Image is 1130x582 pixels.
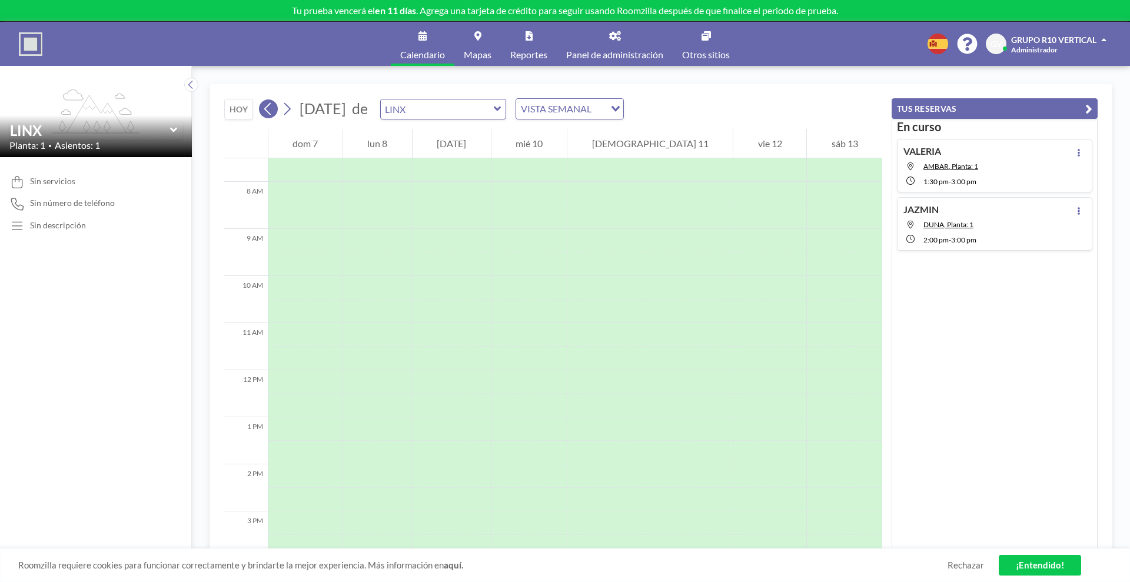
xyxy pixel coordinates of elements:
[224,511,268,558] div: 3 PM
[343,129,412,158] div: lun 8
[18,560,948,571] span: Roomzilla requiere cookies para funcionar correctamente y brindarte la mejor experiencia. Más inf...
[19,32,42,56] img: organization-logo
[491,129,567,158] div: mié 10
[224,323,268,370] div: 11 AM
[30,220,86,231] div: Sin descripción
[224,229,268,276] div: 9 AM
[464,50,491,59] span: Mapas
[413,129,491,158] div: [DATE]
[595,101,604,117] input: Search for option
[923,235,949,244] span: 2:00 PM
[673,22,739,66] a: Otros sitios
[224,370,268,417] div: 12 PM
[951,235,976,244] span: 3:00 PM
[510,50,547,59] span: Reportes
[400,50,445,59] span: Calendario
[923,177,949,186] span: 1:30 PM
[224,464,268,511] div: 2 PM
[454,22,501,66] a: Mapas
[1011,45,1058,54] span: Administrador
[1011,35,1096,45] span: GRUPO R10 VERTICAL
[268,129,343,158] div: dom 7
[897,119,1092,134] h3: En curso
[300,99,346,117] span: [DATE]
[516,99,623,119] div: Search for option
[951,177,976,186] span: 3:00 PM
[224,417,268,464] div: 1 PM
[444,560,463,570] a: aquí.
[733,129,806,158] div: vie 12
[948,560,984,571] a: Rechazar
[566,50,663,59] span: Panel de administración
[375,5,416,16] b: en 11 días
[991,39,1002,49] span: GV
[519,101,594,117] span: VISTA SEMANAL
[224,135,268,182] div: 7 AM
[352,99,368,118] span: de
[949,177,951,186] span: -
[501,22,557,66] a: Reportes
[391,22,454,66] a: Calendario
[892,98,1098,119] button: TUS RESERVAS
[949,235,951,244] span: -
[923,162,978,171] span: AMBAR, Planta: 1
[903,145,941,157] h4: VALERIA
[999,555,1081,576] a: ¡Entendido!
[557,22,673,66] a: Panel de administración
[48,142,52,149] span: •
[807,129,882,158] div: sáb 13
[55,139,100,151] span: Asientos: 1
[224,276,268,323] div: 10 AM
[682,50,730,59] span: Otros sitios
[923,220,973,229] span: DUNA, Planta: 1
[10,122,170,139] input: LINX
[381,99,494,119] input: LINX
[30,176,75,187] span: Sin servicios
[567,129,733,158] div: [DEMOGRAPHIC_DATA] 11
[224,99,253,119] button: HOY
[224,182,268,229] div: 8 AM
[903,204,939,215] h4: JAZMIN
[30,198,115,208] span: Sin número de teléfono
[9,139,45,151] span: Planta: 1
